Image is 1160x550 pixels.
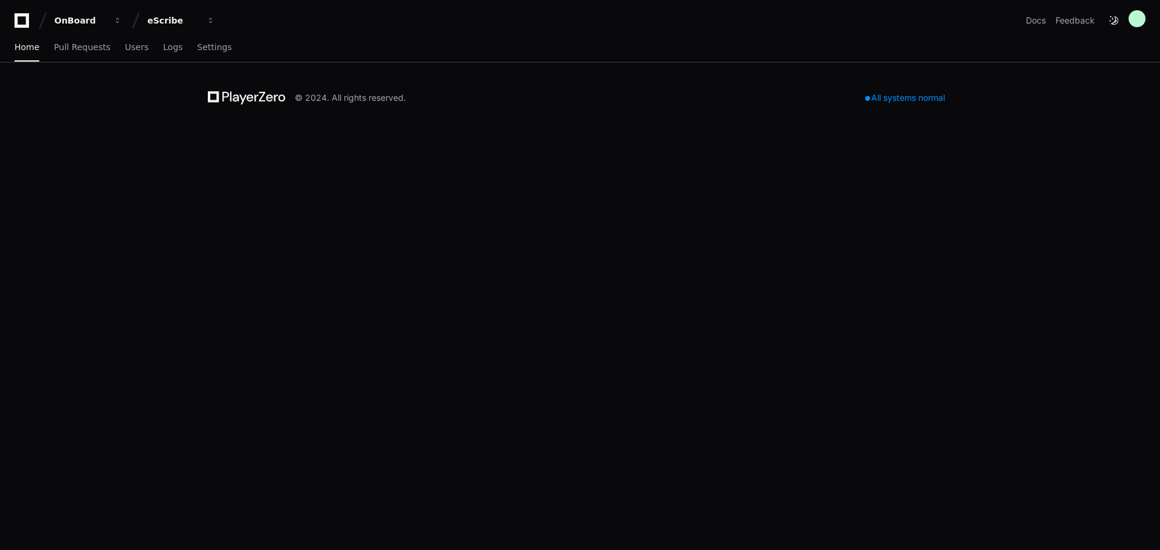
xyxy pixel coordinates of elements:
button: eScribe [143,10,220,31]
a: Settings [197,34,231,62]
a: Home [14,34,39,62]
div: eScribe [147,14,199,27]
a: Users [125,34,149,62]
a: Docs [1026,14,1046,27]
span: Settings [197,43,231,51]
div: OnBoard [54,14,106,27]
span: Logs [163,43,182,51]
button: Feedback [1055,14,1095,27]
span: Pull Requests [54,43,110,51]
a: Pull Requests [54,34,110,62]
div: All systems normal [858,89,952,106]
button: OnBoard [50,10,127,31]
span: Users [125,43,149,51]
span: Home [14,43,39,51]
div: © 2024. All rights reserved. [295,92,406,104]
a: Logs [163,34,182,62]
